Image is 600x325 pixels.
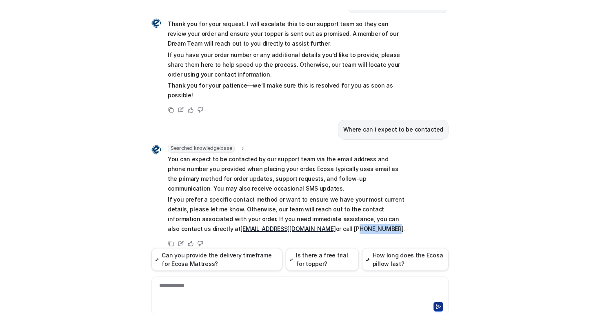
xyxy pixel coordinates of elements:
p: Thank you for your patience—we’ll make sure this is resolved for you as soon as possible! [168,81,407,100]
p: You can expect to be contacted by our support team via the email address and phone number you pro... [168,154,407,193]
span: Searched knowledge base [168,145,235,153]
button: How long does the Ecosa pillow last? [362,248,449,271]
img: Widget [151,18,161,28]
img: Widget [151,145,161,155]
p: Where can i expect to be contacted [343,125,443,134]
p: If you prefer a specific contact method or want to ensure we have your most current details, plea... [168,195,407,234]
p: Thank you for your request. I will escalate this to our support team so they can review your orde... [168,19,407,48]
p: If you have your order number or any additional details you’d like to provide, please share them ... [168,50,407,79]
button: Is there a free trial for topper? [286,248,359,271]
a: [EMAIL_ADDRESS][DOMAIN_NAME] [240,225,336,232]
button: Can you provide the delivery timeframe for Ecosa Mattress? [151,248,282,271]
